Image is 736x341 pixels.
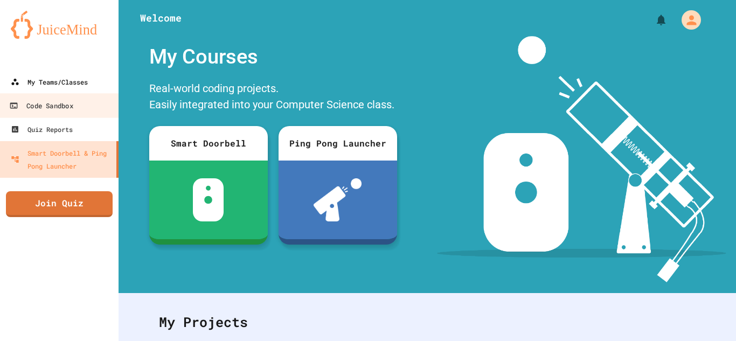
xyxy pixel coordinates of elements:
[437,36,726,282] img: banner-image-my-projects.png
[314,178,362,221] img: ppl-with-ball.png
[11,11,108,39] img: logo-orange.svg
[11,147,112,172] div: Smart Doorbell & Ping Pong Launcher
[279,126,397,161] div: Ping Pong Launcher
[193,178,224,221] img: sdb-white.svg
[9,99,73,113] div: Code Sandbox
[11,75,88,88] div: My Teams/Classes
[144,36,402,78] div: My Courses
[11,123,73,136] div: Quiz Reports
[144,78,402,118] div: Real-world coding projects. Easily integrated into your Computer Science class.
[6,191,113,217] a: Join Quiz
[149,126,268,161] div: Smart Doorbell
[670,8,704,32] div: My Account
[635,11,670,29] div: My Notifications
